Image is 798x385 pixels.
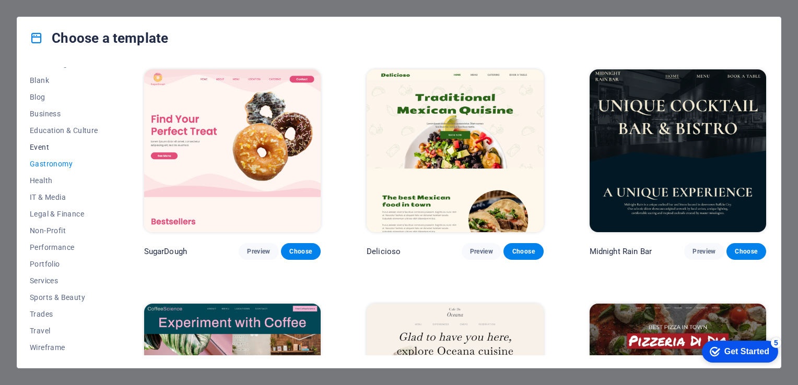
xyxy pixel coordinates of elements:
span: Preview [247,247,270,256]
span: Education & Culture [30,126,98,135]
p: SugarDough [144,246,187,257]
div: Get Started 5 items remaining, 0% complete [8,5,85,27]
button: Business [30,105,98,122]
span: Legal & Finance [30,210,98,218]
button: Preview [462,243,501,260]
button: Performance [30,239,98,256]
button: Health [30,172,98,189]
img: SugarDough [144,69,321,232]
span: Choose [289,247,312,256]
button: Education & Culture [30,122,98,139]
span: Trades [30,310,98,318]
button: Services [30,272,98,289]
button: Wireframe [30,339,98,356]
span: Blank [30,76,98,85]
button: Preview [684,243,724,260]
p: Midnight Rain Bar [590,246,652,257]
span: Health [30,176,98,185]
div: Get Started [31,11,76,21]
h4: Choose a template [30,30,168,46]
span: Preview [470,247,493,256]
button: Preview [239,243,278,260]
button: Gastronomy [30,155,98,172]
div: 5 [77,2,88,13]
span: Blog [30,93,98,101]
button: Travel [30,322,98,339]
span: Performance [30,243,98,251]
button: Choose [726,243,766,260]
button: IT & Media [30,189,98,206]
span: Non-Profit [30,226,98,235]
button: Non-Profit [30,222,98,239]
span: Preview [693,247,715,256]
span: Travel [30,327,98,335]
span: Choose [735,247,758,256]
button: Event [30,139,98,155]
img: Midnight Rain Bar [590,69,766,232]
button: Blog [30,89,98,105]
button: Choose [281,243,321,260]
button: Sports & Beauty [30,289,98,306]
span: Sports & Beauty [30,293,98,302]
span: IT & Media [30,193,98,201]
button: Portfolio [30,256,98,272]
span: Portfolio [30,260,98,268]
span: Event [30,143,98,151]
span: Wireframe [30,343,98,352]
p: Delicioso [367,246,401,257]
button: Trades [30,306,98,322]
span: Choose [512,247,535,256]
span: Business [30,110,98,118]
button: Legal & Finance [30,206,98,222]
img: Delicioso [367,69,543,232]
span: Gastronomy [30,160,98,168]
button: Choose [503,243,543,260]
span: Services [30,276,98,285]
button: Blank [30,72,98,89]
